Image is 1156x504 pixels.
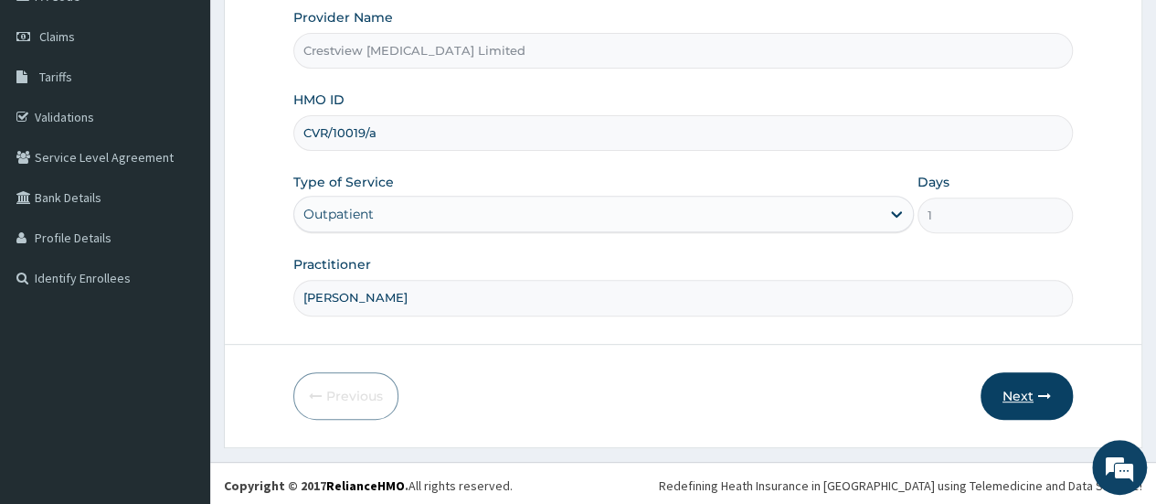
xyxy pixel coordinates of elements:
div: Outpatient [303,205,374,223]
input: Enter Name [293,280,1073,316]
label: Practitioner [293,255,371,273]
button: Previous [293,372,398,420]
div: Redefining Heath Insurance in [GEOGRAPHIC_DATA] using Telemedicine and Data Science! [659,477,1142,495]
label: Days [917,173,949,191]
button: Next [981,372,1073,420]
span: Tariffs [39,69,72,85]
a: RelianceHMO [326,477,405,494]
label: Type of Service [293,173,394,191]
input: Enter HMO ID [293,115,1073,151]
strong: Copyright © 2017 . [224,477,408,494]
label: HMO ID [293,91,345,109]
label: Provider Name [293,8,393,27]
span: Claims [39,28,75,45]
